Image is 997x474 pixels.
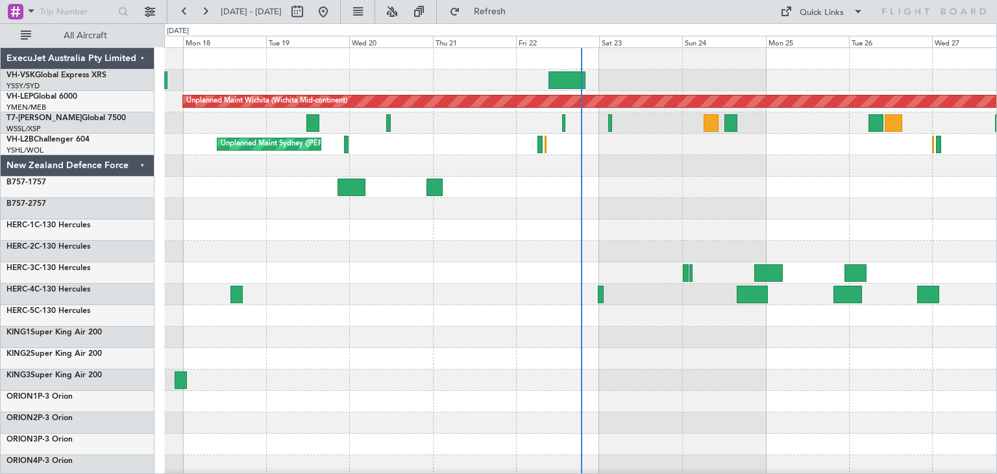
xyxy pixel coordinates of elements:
div: Tue 26 [849,36,932,47]
span: HERC-5 [6,307,34,315]
span: ORION4 [6,457,38,465]
span: KING2 [6,350,31,358]
span: VH-L2B [6,136,34,143]
a: B757-2757 [6,200,46,208]
div: Unplanned Maint Sydney ([PERSON_NAME] Intl) [221,134,380,154]
span: ORION2 [6,414,38,422]
div: Fri 22 [516,36,599,47]
button: All Aircraft [14,25,141,46]
a: VH-LEPGlobal 6000 [6,93,77,101]
a: HERC-5C-130 Hercules [6,307,90,315]
div: [DATE] [167,26,189,37]
span: HERC-1 [6,221,34,229]
div: Unplanned Maint Wichita (Wichita Mid-continent) [186,92,347,111]
span: HERC-4 [6,286,34,293]
button: Refresh [443,1,521,22]
span: KING3 [6,371,31,379]
a: HERC-3C-130 Hercules [6,264,90,272]
span: HERC-2 [6,243,34,251]
a: KING3Super King Air 200 [6,371,102,379]
a: YMEN/MEB [6,103,46,112]
a: YSSY/SYD [6,81,40,91]
button: Quick Links [774,1,870,22]
a: B757-1757 [6,179,46,186]
a: ORION2P-3 Orion [6,414,73,422]
a: KING1Super King Air 200 [6,329,102,336]
div: Mon 18 [183,36,266,47]
a: KING2Super King Air 200 [6,350,102,358]
a: HERC-4C-130 Hercules [6,286,90,293]
a: HERC-1C-130 Hercules [6,221,90,229]
a: WSSL/XSP [6,124,41,134]
a: VH-L2BChallenger 604 [6,136,90,143]
a: HERC-2C-130 Hercules [6,243,90,251]
span: [DATE] - [DATE] [221,6,282,18]
div: Thu 21 [433,36,516,47]
a: ORION3P-3 Orion [6,436,73,443]
span: B757-1 [6,179,32,186]
span: Refresh [463,7,517,16]
div: Tue 19 [266,36,349,47]
a: VH-VSKGlobal Express XRS [6,71,106,79]
a: YSHL/WOL [6,145,43,155]
input: Trip Number [40,2,114,21]
span: KING1 [6,329,31,336]
div: Wed 20 [349,36,432,47]
span: ORION3 [6,436,38,443]
div: Mon 25 [766,36,849,47]
div: Quick Links [800,6,844,19]
div: Sun 24 [682,36,765,47]
a: ORION1P-3 Orion [6,393,73,401]
span: VH-VSK [6,71,35,79]
span: VH-LEP [6,93,33,101]
div: Sat 23 [599,36,682,47]
span: HERC-3 [6,264,34,272]
span: B757-2 [6,200,32,208]
span: ORION1 [6,393,38,401]
a: T7-[PERSON_NAME]Global 7500 [6,114,126,122]
span: T7-[PERSON_NAME] [6,114,82,122]
a: ORION4P-3 Orion [6,457,73,465]
span: All Aircraft [34,31,137,40]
